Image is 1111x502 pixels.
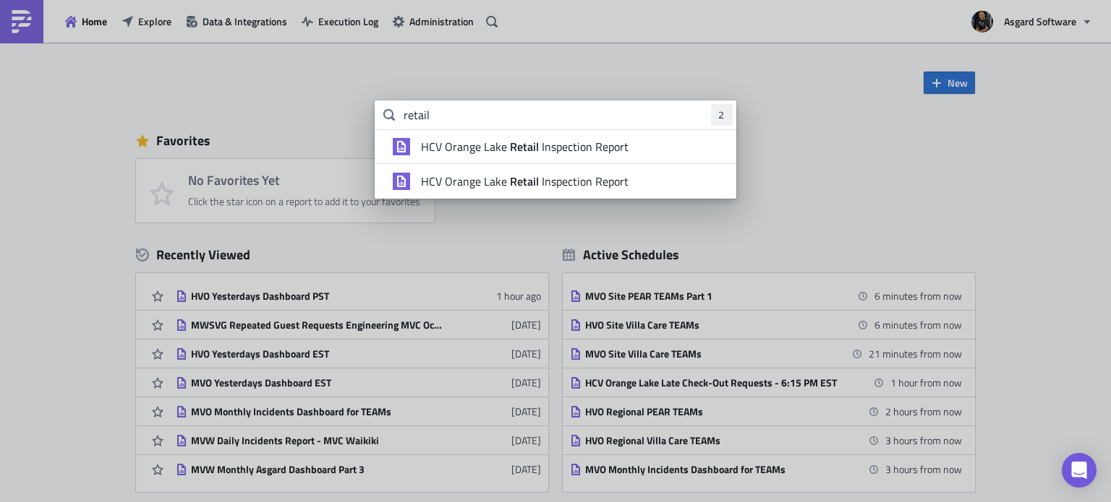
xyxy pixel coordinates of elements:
input: Search for reports... [375,100,736,129]
strong: Retail [507,138,542,155]
div: Open Intercom Messenger [1062,453,1097,488]
strong: Retail [507,173,542,190]
span: 2 [718,108,725,122]
span: HCV Orange Lake Inspection Report [421,174,629,189]
span: HCV Orange Lake Inspection Report [421,139,629,154]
